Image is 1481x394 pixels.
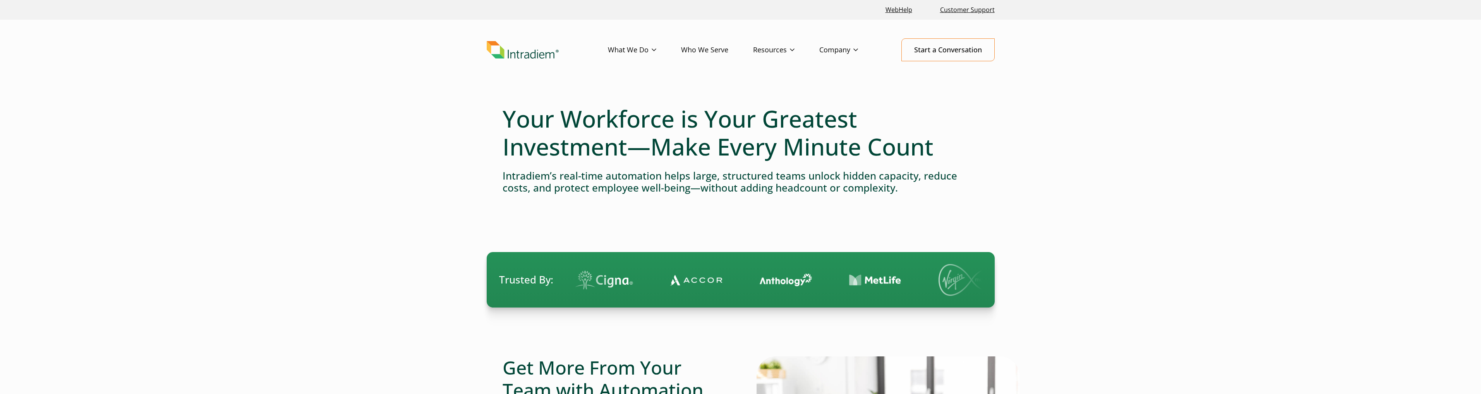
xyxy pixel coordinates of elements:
[670,274,722,286] img: Contact Center Automation Accor Logo
[753,39,819,61] a: Resources
[503,105,979,161] h1: Your Workforce is Your Greatest Investment—Make Every Minute Count
[487,41,608,59] a: Link to homepage of Intradiem
[608,39,681,61] a: What We Do
[819,39,883,61] a: Company
[487,41,559,59] img: Intradiem
[681,39,753,61] a: Who We Serve
[499,273,553,287] span: Trusted By:
[849,274,901,286] img: Contact Center Automation MetLife Logo
[882,2,915,18] a: Link opens in a new window
[901,38,995,61] a: Start a Conversation
[503,170,979,194] h4: Intradiem’s real-time automation helps large, structured teams unlock hidden capacity, reduce cos...
[939,264,993,296] img: Virgin Media logo.
[937,2,998,18] a: Customer Support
